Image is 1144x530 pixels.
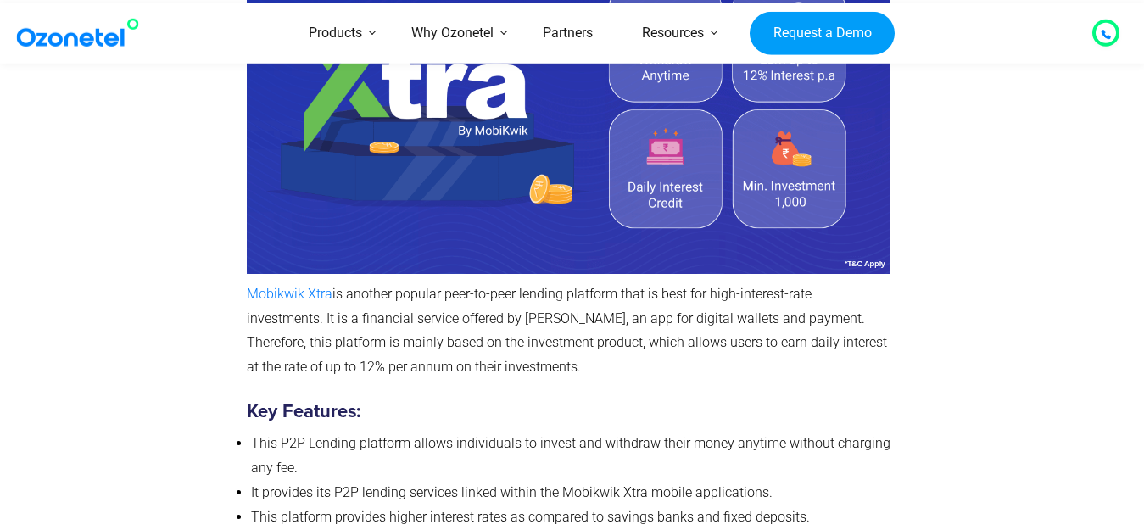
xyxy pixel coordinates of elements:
a: Partners [518,3,617,64]
a: Resources [617,3,728,64]
span: is another popular peer-to-peer lending platform that is best for high-interest-rate investments.... [247,286,887,375]
a: Products [284,3,387,64]
a: Mobikwik Xtra [247,286,332,302]
a: Why Ozonetel [387,3,518,64]
a: Request a Demo [750,11,895,55]
strong: Key Features: [247,403,360,421]
span: This P2P Lending platform allows individuals to invest and withdraw their money anytime without c... [251,435,890,476]
span: It provides its P2P lending services linked within the Mobikwik Xtra mobile applications. [251,484,773,500]
span: This platform provides higher interest rates as compared to savings banks and fixed deposits. [251,509,810,525]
